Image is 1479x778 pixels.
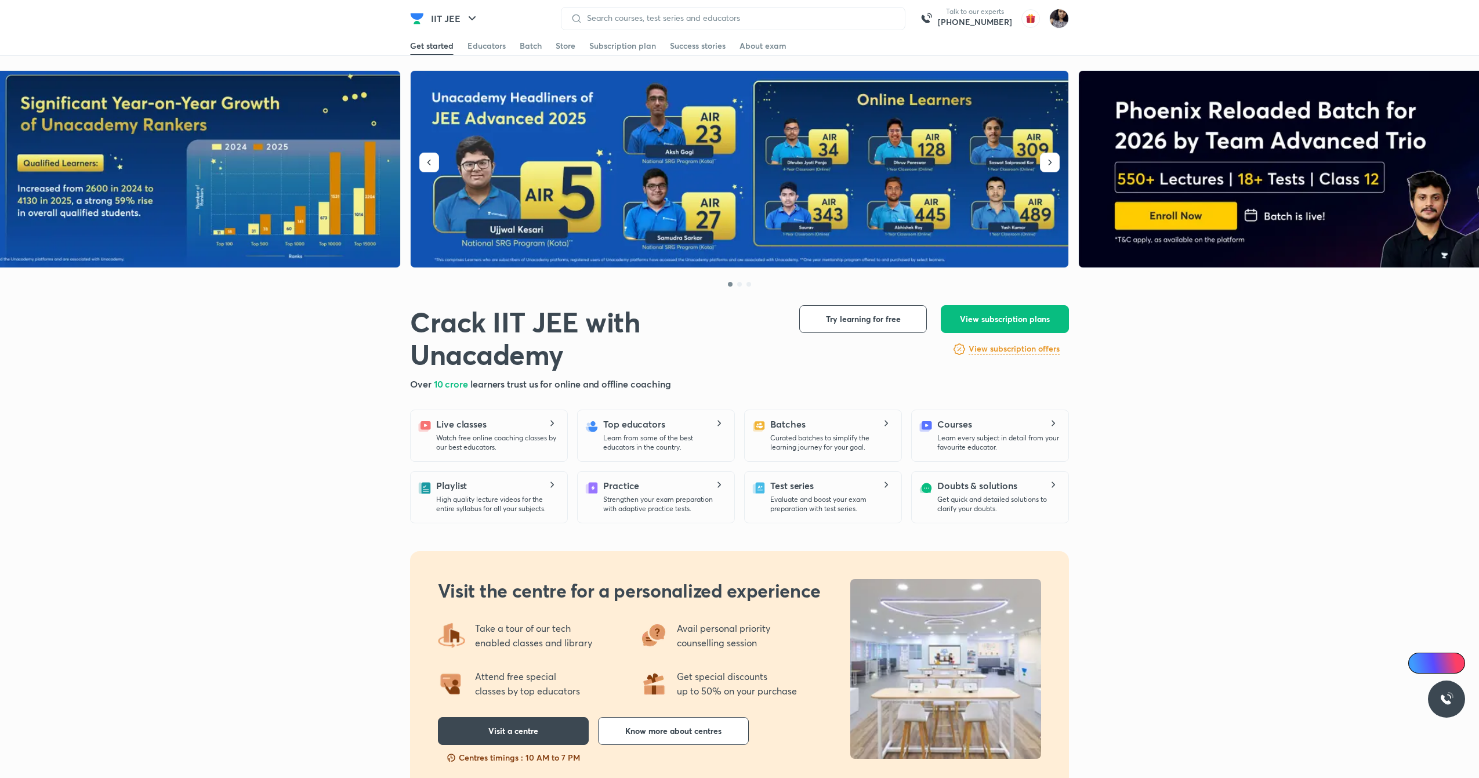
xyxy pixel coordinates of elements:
[598,717,749,745] button: Know more about centres
[410,40,454,52] div: Get started
[739,40,786,52] div: About exam
[1440,692,1453,706] img: ttu
[670,40,726,52] div: Success stories
[436,433,558,452] p: Watch free online coaching classes by our best educators.
[603,495,725,513] p: Strengthen your exam preparation with adaptive practice tests.
[770,495,892,513] p: Evaluate and boost your exam preparation with test series.
[850,579,1041,759] img: uncentre_LP_b041622b0f.jpg
[410,37,454,55] a: Get started
[488,725,538,737] span: Visit a centre
[915,7,938,30] img: call-us
[941,305,1069,333] button: View subscription plans
[937,495,1059,513] p: Get quick and detailed solutions to clarify your doubts.
[1049,9,1069,28] img: Rakhi Sharma
[434,378,470,390] span: 10 crore
[520,37,542,55] a: Batch
[640,621,668,649] img: offering3.png
[556,37,575,55] a: Store
[520,40,542,52] div: Batch
[1427,658,1458,668] span: Ai Doubts
[969,342,1060,356] a: View subscription offers
[603,417,665,431] h5: Top educators
[770,433,892,452] p: Curated batches to simplify the learning journey for your goal.
[467,40,506,52] div: Educators
[438,717,589,745] button: Visit a centre
[739,37,786,55] a: About exam
[470,378,671,390] span: learners trust us for online and offline coaching
[475,669,580,699] p: Attend free special classes by top educators
[410,305,781,370] h1: Crack IIT JEE with Unacademy
[938,16,1012,28] a: [PHONE_NUMBER]
[826,313,901,325] span: Try learning for free
[770,479,814,493] h5: Test series
[438,670,466,697] img: offering2.png
[1021,9,1040,28] img: avatar
[937,417,971,431] h5: Courses
[937,479,1017,493] h5: Doubts & solutions
[582,13,896,23] input: Search courses, test series and educators
[410,378,434,390] span: Over
[436,479,467,493] h5: Playlist
[603,479,639,493] h5: Practice
[670,37,726,55] a: Success stories
[424,7,486,30] button: IIT JEE
[938,7,1012,16] p: Talk to our experts
[603,433,725,452] p: Learn from some of the best educators in the country.
[1415,658,1424,668] img: Icon
[556,40,575,52] div: Store
[770,417,805,431] h5: Batches
[799,305,927,333] button: Try learning for free
[589,40,656,52] div: Subscription plan
[467,37,506,55] a: Educators
[410,12,424,26] img: Company Logo
[446,752,456,763] img: slots-fillng-fast
[677,669,797,699] p: Get special discounts up to 50% on your purchase
[438,579,821,602] h2: Visit the centre for a personalized experience
[640,670,668,697] img: offering1.png
[438,621,466,649] img: offering4.png
[1408,653,1465,674] a: Ai Doubts
[937,433,1059,452] p: Learn every subject in detail from your favourite educator.
[436,495,558,513] p: High quality lecture videos for the entire syllabus for all your subjects.
[436,417,487,431] h5: Live classes
[589,37,656,55] a: Subscription plan
[459,752,580,763] p: Centres timings : 10 AM to 7 PM
[960,313,1050,325] span: View subscription plans
[475,621,592,650] p: Take a tour of our tech enabled classes and library
[677,621,773,650] p: Avail personal priority counselling session
[625,725,722,737] span: Know more about centres
[969,343,1060,355] h6: View subscription offers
